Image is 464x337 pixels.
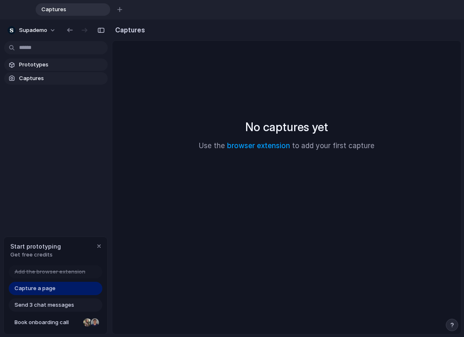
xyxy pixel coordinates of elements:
[4,72,108,85] a: Captures
[19,26,47,34] span: Supademo
[90,317,100,327] div: Christian Iacullo
[15,284,56,293] span: Capture a page
[82,317,92,327] div: Nicole Kubica
[199,141,375,151] p: Use the to add your first capture
[19,74,104,83] span: Captures
[10,251,61,259] span: Get free credits
[4,59,108,71] a: Prototypes
[15,318,80,327] span: Book onboarding call
[112,25,145,35] h2: Captures
[19,61,104,69] span: Prototypes
[245,118,328,136] h2: No captures yet
[15,268,85,276] span: Add the browser extension
[36,3,110,16] div: Captures
[15,301,74,309] span: Send 3 chat messages
[38,5,97,14] span: Captures
[4,24,60,37] button: Supademo
[10,242,61,251] span: Start prototyping
[9,316,102,329] a: Book onboarding call
[227,142,290,150] a: browser extension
